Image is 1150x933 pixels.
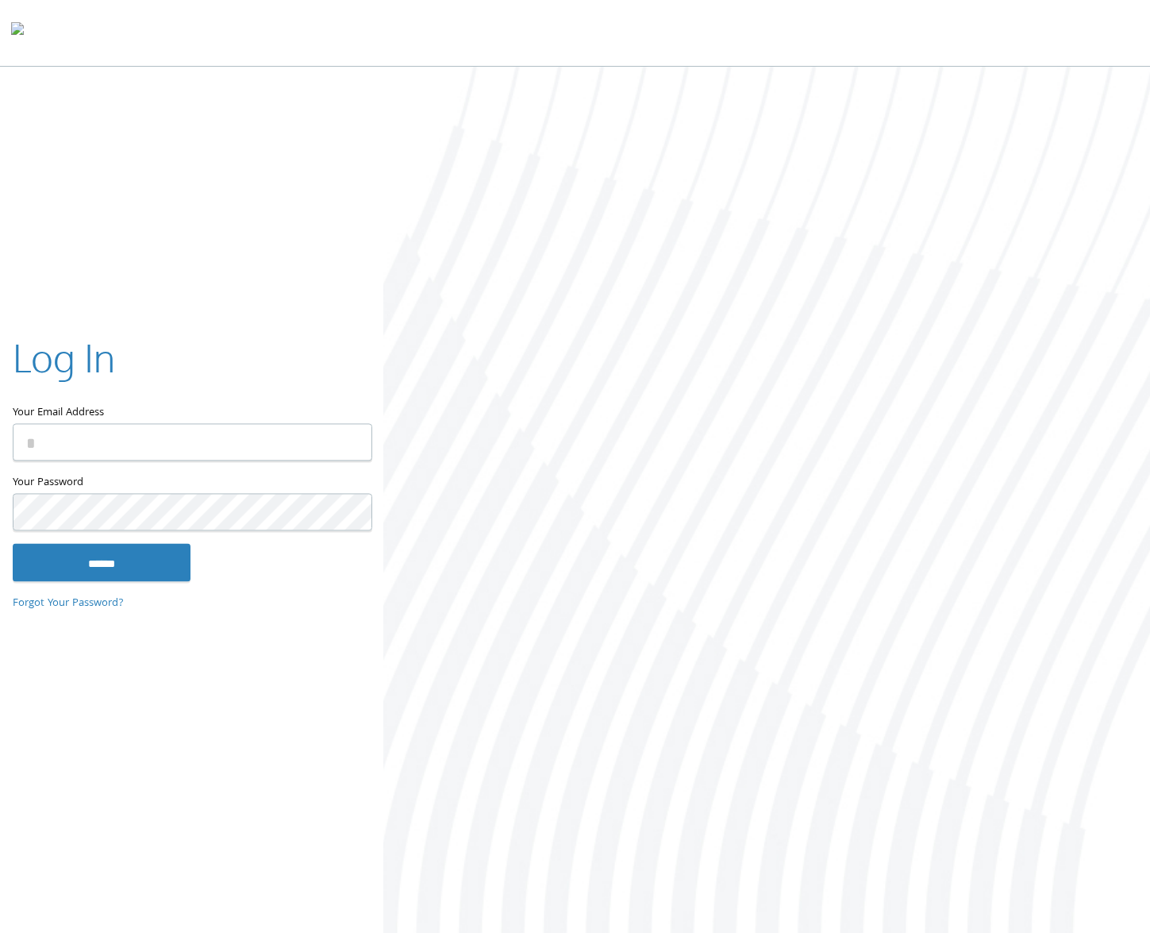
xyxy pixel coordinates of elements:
[13,595,124,612] a: Forgot Your Password?
[340,502,360,521] keeper-lock: Open Keeper Popup
[11,17,24,48] img: todyl-logo-dark.svg
[13,331,115,384] h2: Log In
[340,432,360,451] keeper-lock: Open Keeper Popup
[13,473,371,493] label: Your Password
